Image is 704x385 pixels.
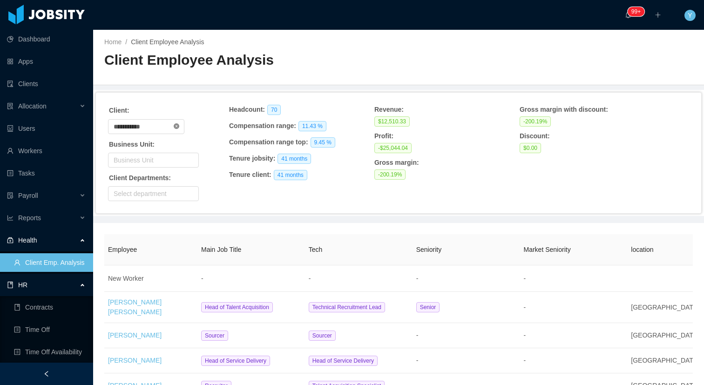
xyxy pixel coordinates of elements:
span: Market Seniority [523,246,570,253]
a: [PERSON_NAME] [108,331,162,339]
span: -200.19 % [520,116,551,127]
span: - [523,331,526,339]
span: - [416,275,419,282]
a: icon: appstoreApps [7,52,86,71]
h2: Client Employee Analysis [104,51,399,70]
span: -200.19 % [374,169,406,180]
strong: Client: [109,107,129,114]
a: icon: robotUsers [7,119,86,138]
div: Select department [114,189,189,198]
strong: Compensation range top : [229,138,308,146]
a: icon: userWorkers [7,142,86,160]
strong: Revenue : [374,106,404,113]
span: Tech [309,246,323,253]
a: Home [104,38,122,46]
i: icon: medicine-box [7,237,14,243]
strong: Client Departments: [109,174,171,182]
a: icon: pie-chartDashboard [7,30,86,48]
span: - [523,275,526,282]
span: location [631,246,653,253]
span: -$25,044.04 [374,143,412,153]
span: [GEOGRAPHIC_DATA] [631,331,699,339]
span: Head of Talent Acquisition [201,302,273,312]
span: - [523,304,526,311]
span: [GEOGRAPHIC_DATA] [631,304,699,311]
sup: 460 [628,7,644,16]
span: New Worker [108,275,144,282]
span: - [523,357,526,364]
span: - [309,275,311,282]
span: - [416,357,419,364]
span: - [416,331,419,339]
span: 41 months [274,170,307,180]
span: - [201,275,203,282]
span: $0.00 [520,143,541,153]
a: icon: profileTasks [7,164,86,182]
strong: Tenure client : [229,171,271,178]
span: Main Job Title [201,246,241,253]
span: Sourcer [309,331,336,341]
i: icon: plus [655,12,661,18]
i: icon: solution [7,103,14,109]
i: icon: line-chart [7,215,14,221]
span: HR [18,281,27,289]
span: 9.45 % [311,137,335,148]
span: Employee [108,246,137,253]
span: Seniority [416,246,441,253]
div: Business Unit [114,155,189,165]
span: Allocation [18,102,47,110]
strong: Headcount : [229,106,265,113]
a: [PERSON_NAME] [PERSON_NAME] [108,298,162,316]
a: icon: profileTime Off Availability [14,343,86,361]
span: Head of Service Delivery [309,356,378,366]
strong: Compensation range : [229,122,296,129]
span: Head of Service Delivery [201,356,270,366]
a: icon: userClient Emp. Analysis [14,253,86,272]
span: Payroll [18,192,38,199]
span: Technical Recruitment Lead [309,302,385,312]
span: 11.43 % [298,121,326,131]
span: Reports [18,214,41,222]
a: icon: auditClients [7,74,86,93]
strong: Business Unit: [109,141,155,148]
span: Senior [416,302,440,312]
i: icon: file-protect [7,192,14,199]
i: icon: bell [625,12,631,18]
span: $12,510.33 [374,116,410,127]
span: Health [18,236,37,244]
span: Y [688,10,692,21]
strong: Gross margin with discount : [520,106,608,113]
a: icon: bookContracts [14,298,86,317]
strong: Profit : [374,132,393,140]
i: icon: close-circle [174,123,179,129]
strong: Tenure jobsity : [229,155,275,162]
i: icon: book [7,282,14,288]
a: [PERSON_NAME] [108,357,162,364]
span: [GEOGRAPHIC_DATA] [631,357,699,364]
span: 70 [267,105,281,115]
span: / [125,38,127,46]
a: Client Employee Analysis [131,38,204,46]
span: 41 months [278,154,311,164]
span: Sourcer [201,331,228,341]
strong: Discount : [520,132,550,140]
a: icon: profileTime Off [14,320,86,339]
strong: Gross margin : [374,159,419,166]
